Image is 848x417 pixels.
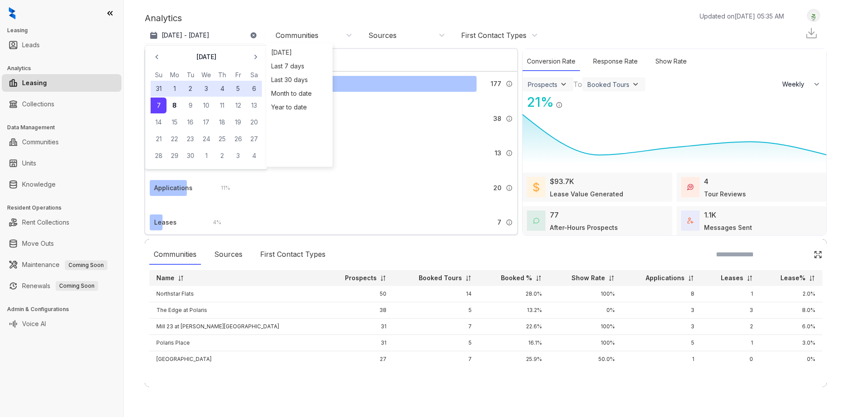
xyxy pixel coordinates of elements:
div: Communities [276,30,318,40]
td: Northstar Flats [149,286,323,302]
p: Booked % [501,274,532,282]
img: UserAvatar [807,11,820,20]
a: Communities [22,133,59,151]
td: 7 [394,319,479,335]
li: Renewals [2,277,121,295]
button: 13 [246,98,262,113]
a: Collections [22,95,54,113]
img: logo [9,7,15,19]
img: ViewFilterArrow [559,80,568,89]
img: Info [506,150,513,157]
td: 22.6% [479,319,549,335]
button: 11 [214,98,230,113]
div: 4 % [204,218,221,227]
div: $93.7K [550,176,574,187]
td: 16.1% [479,335,549,351]
div: 11 % [212,183,230,193]
div: Lease Value Generated [550,189,623,199]
img: SearchIcon [795,251,803,258]
div: Prospects [528,81,557,88]
td: 100% [549,335,622,351]
button: 1 [198,148,214,164]
td: 3 [701,302,760,319]
td: 50.0% [549,351,622,368]
td: 8 [622,286,701,302]
td: 3.0% [760,335,822,351]
li: Leads [2,36,121,54]
div: Year to date [269,100,330,114]
span: Coming Soon [65,260,107,270]
li: Communities [2,133,121,151]
span: 177 [491,79,501,89]
div: Conversion Rate [522,52,580,71]
td: 3 [622,302,701,319]
div: Leases [154,218,177,227]
button: Weekly [777,76,826,92]
div: First Contact Types [256,244,330,265]
li: Voice AI [2,315,121,333]
td: 8.0% [760,302,822,319]
td: 2 [701,319,760,335]
li: Rent Collections [2,214,121,231]
img: TourReviews [687,184,693,190]
button: 28 [151,148,167,164]
li: Collections [2,95,121,113]
th: Tuesday [182,70,198,80]
td: 38 [323,302,394,319]
button: 9 [182,98,198,113]
a: Leads [22,36,40,54]
img: Info [506,80,513,87]
div: Messages Sent [704,223,752,232]
th: Sunday [151,70,167,80]
th: Friday [230,70,246,80]
p: Show Rate [572,274,605,282]
div: Applications [154,183,193,193]
button: 20 [246,114,262,130]
button: 4 [246,148,262,164]
img: Click Icon [814,250,822,259]
img: sorting [809,275,815,282]
img: TotalFum [687,218,693,224]
h3: Resident Operations [7,204,123,212]
button: 17 [198,114,214,130]
img: Info [506,184,513,192]
span: 13 [495,148,501,158]
div: Show Rate [651,52,691,71]
td: 1 [622,351,701,368]
img: Download [805,26,818,40]
span: 38 [493,114,501,124]
span: 20 [493,183,501,193]
div: Booked Tours [587,81,629,88]
button: 4 [214,81,230,97]
td: 0% [760,351,822,368]
td: Polaris Place [149,335,323,351]
img: sorting [178,275,184,282]
button: 7 [151,98,167,113]
div: Sources [210,244,247,265]
p: Booked Tours [419,274,462,282]
a: Rent Collections [22,214,69,231]
td: [GEOGRAPHIC_DATA] [149,351,323,368]
div: 1.1K [704,210,716,220]
p: [DATE] [196,53,216,61]
button: 1 [167,81,182,97]
div: 4 [704,176,708,187]
a: Leasing [22,74,47,92]
div: First Contact Types [461,30,526,40]
td: Mill 23 at [PERSON_NAME][GEOGRAPHIC_DATA] [149,319,323,335]
div: Last 7 days [269,59,330,73]
li: Leasing [2,74,121,92]
td: 13.2% [479,302,549,319]
div: Response Rate [589,52,642,71]
img: LeaseValue [533,182,539,192]
td: 7 [394,351,479,368]
button: 21 [151,131,167,147]
a: Knowledge [22,176,56,193]
td: 27 [323,351,394,368]
p: Name [156,274,174,282]
h3: Data Management [7,124,123,131]
button: 27 [246,131,262,147]
td: 3 [622,319,701,335]
button: 22 [167,131,182,147]
p: [DATE] - [DATE] [162,31,209,40]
